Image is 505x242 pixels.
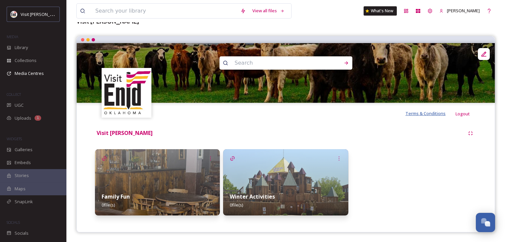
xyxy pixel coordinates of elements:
[95,149,220,215] img: Simpson%27s%2520saloon%25201200.jpg
[7,92,21,97] span: COLLECT
[15,172,29,179] span: Stories
[103,69,151,117] img: visitenid_logo.jpeg
[249,4,288,17] a: View all files
[436,4,483,17] a: [PERSON_NAME]
[21,11,63,17] span: Visit [PERSON_NAME]
[223,149,348,215] img: 5-Leonardos-2-scaled.webp
[7,34,18,39] span: MEDIA
[15,186,26,192] span: Maps
[7,220,20,225] span: SOCIALS
[364,6,397,16] a: What's New
[15,44,28,51] span: Library
[15,102,24,108] span: UGC
[15,230,29,236] span: Socials
[15,147,33,153] span: Galleries
[15,70,44,77] span: Media Centres
[230,202,243,208] span: 0 file(s)
[476,213,495,232] button: Open Chat
[15,199,33,205] span: SnapLink
[11,11,17,18] img: visitenid_logo.jpeg
[230,193,275,200] strong: Winter Activities
[231,56,322,70] input: Search
[77,43,495,103] img: patrickwineimages_03082024_0.jpg
[92,4,237,18] input: Search your library
[456,111,470,117] span: Logout
[15,159,31,166] span: Embeds
[447,8,480,14] span: [PERSON_NAME]
[102,202,115,208] span: 0 file(s)
[35,115,41,121] div: 1
[405,109,456,117] a: Terms & Conditions
[102,193,130,200] strong: Family Fun
[405,110,446,116] span: Terms & Conditions
[97,129,153,137] strong: Visit [PERSON_NAME]
[15,115,31,121] span: Uploads
[7,136,22,141] span: WIDGETS
[15,57,37,64] span: Collections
